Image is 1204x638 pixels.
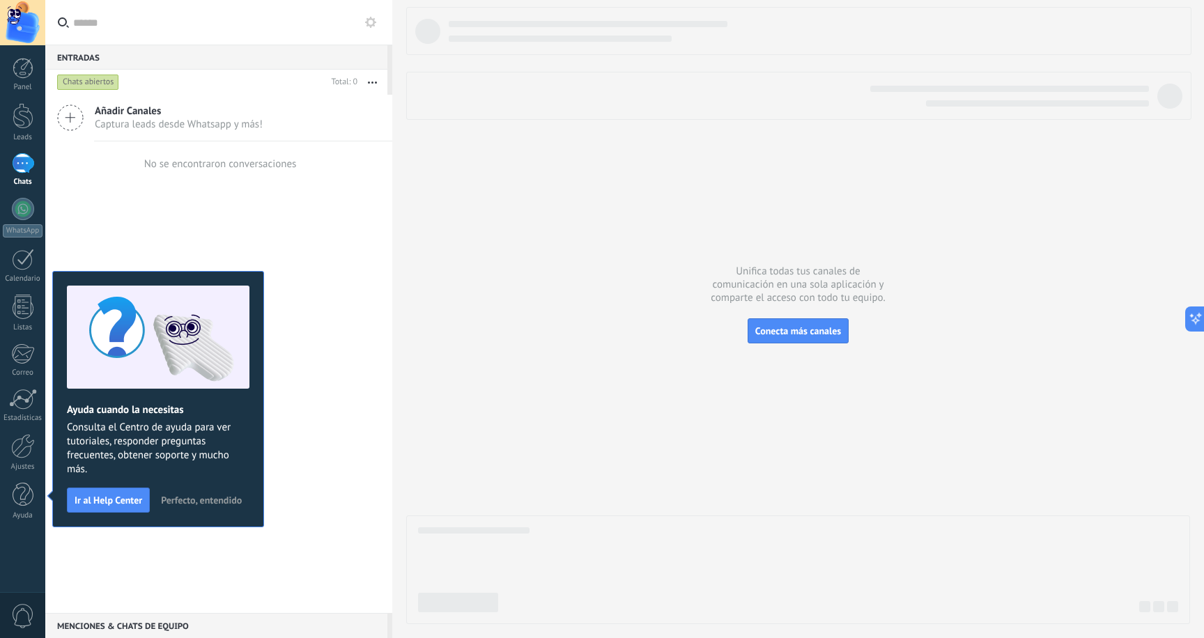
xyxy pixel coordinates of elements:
span: Añadir Canales [95,104,263,118]
div: Total: 0 [326,75,357,89]
div: Panel [3,83,43,92]
button: Perfecto, entendido [155,490,248,511]
div: No se encontraron conversaciones [144,157,297,171]
span: Perfecto, entendido [161,495,242,505]
button: Ir al Help Center [67,488,150,513]
span: Consulta el Centro de ayuda para ver tutoriales, responder preguntas frecuentes, obtener soporte ... [67,421,249,476]
div: Chats abiertos [57,74,119,91]
div: Correo [3,368,43,378]
div: Listas [3,323,43,332]
div: Chats [3,178,43,187]
div: Calendario [3,274,43,283]
span: Ir al Help Center [75,495,142,505]
div: Ajustes [3,462,43,472]
button: Conecta más canales [748,318,849,343]
span: Conecta más canales [755,325,841,337]
h2: Ayuda cuando la necesitas [67,403,249,417]
div: Menciones & Chats de equipo [45,613,387,638]
div: Ayuda [3,511,43,520]
div: Estadísticas [3,414,43,423]
div: WhatsApp [3,224,43,238]
div: Leads [3,133,43,142]
div: Entradas [45,45,387,70]
span: Captura leads desde Whatsapp y más! [95,118,263,131]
